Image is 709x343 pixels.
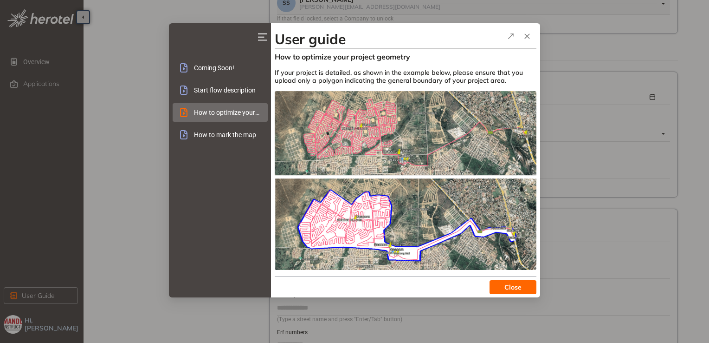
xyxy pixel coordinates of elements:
span: Coming Soon! [194,59,260,77]
span: How to optimize your project geometry [194,103,260,122]
p: If your project is detailed, as shown in the example below, please ensure that you upload only a ... [275,69,536,85]
button: Close [490,280,536,294]
img: upload-details-03.png [275,91,536,270]
div: How to optimize your project geometry [275,53,536,61]
span: How to mark the map [194,125,260,144]
span: Start flow description [194,81,260,99]
span: Close [504,282,522,292]
h3: User guide [275,31,536,47]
